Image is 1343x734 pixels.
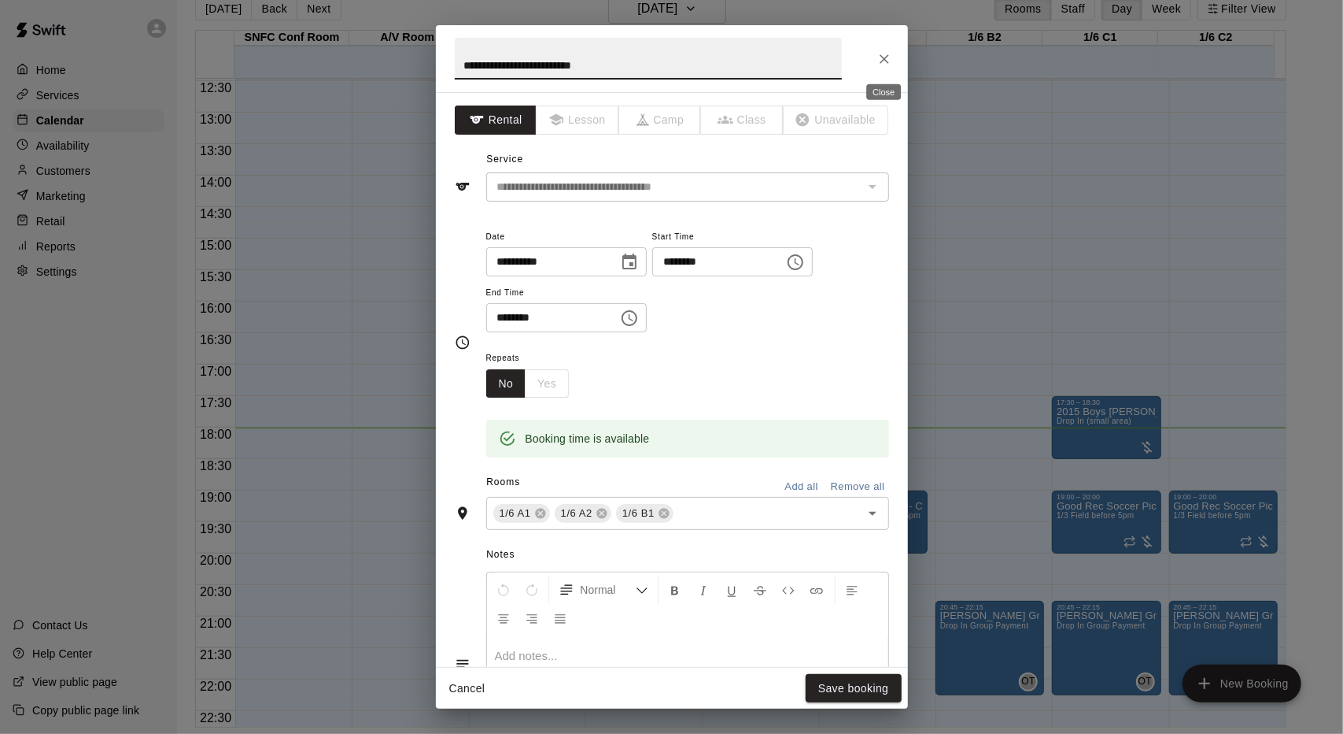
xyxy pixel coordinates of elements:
[455,106,537,135] button: Rental
[455,506,470,521] svg: Rooms
[486,476,520,487] span: Rooms
[555,506,599,521] span: 1/6 A2
[652,227,813,248] span: Start Time
[614,247,645,278] button: Choose date, selected date is Aug 21, 2025
[619,106,702,135] span: The type of an existing booking cannot be changed
[526,424,650,453] div: Booking time is available
[775,576,802,604] button: Insert Code
[490,604,517,632] button: Center Align
[455,179,470,195] svg: Service
[486,154,523,165] span: Service
[455,656,470,672] svg: Notes
[537,106,619,135] span: The type of an existing booking cannot be changed
[827,475,889,499] button: Remove all
[493,504,550,523] div: 1/6 A1
[780,247,811,278] button: Choose time, selected time is 7:00 PM
[581,582,636,598] span: Normal
[547,604,574,632] button: Justify Align
[806,674,902,703] button: Save booking
[616,504,673,523] div: 1/6 B1
[493,506,537,521] span: 1/6 A1
[718,576,745,604] button: Format Underline
[616,506,661,521] span: 1/6 B1
[486,369,570,399] div: outlined button group
[486,369,526,399] button: No
[870,45,898,73] button: Close
[690,576,717,604] button: Format Italics
[747,576,773,604] button: Format Strikethrough
[662,576,688,604] button: Format Bold
[486,172,889,202] div: The service of an existing booking cannot be changed
[552,576,655,604] button: Formatting Options
[442,674,493,703] button: Cancel
[518,604,545,632] button: Right Align
[455,335,470,350] svg: Timing
[518,576,545,604] button: Redo
[701,106,784,135] span: The type of an existing booking cannot be changed
[862,502,884,525] button: Open
[486,227,647,248] span: Date
[486,543,888,568] span: Notes
[614,302,645,334] button: Choose time, selected time is 8:00 PM
[490,576,517,604] button: Undo
[555,504,611,523] div: 1/6 A2
[803,576,830,604] button: Insert Link
[784,106,889,135] span: The type of an existing booking cannot be changed
[777,475,827,499] button: Add all
[486,348,582,369] span: Repeats
[486,283,647,304] span: End Time
[866,84,901,100] div: Close
[839,576,865,604] button: Left Align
